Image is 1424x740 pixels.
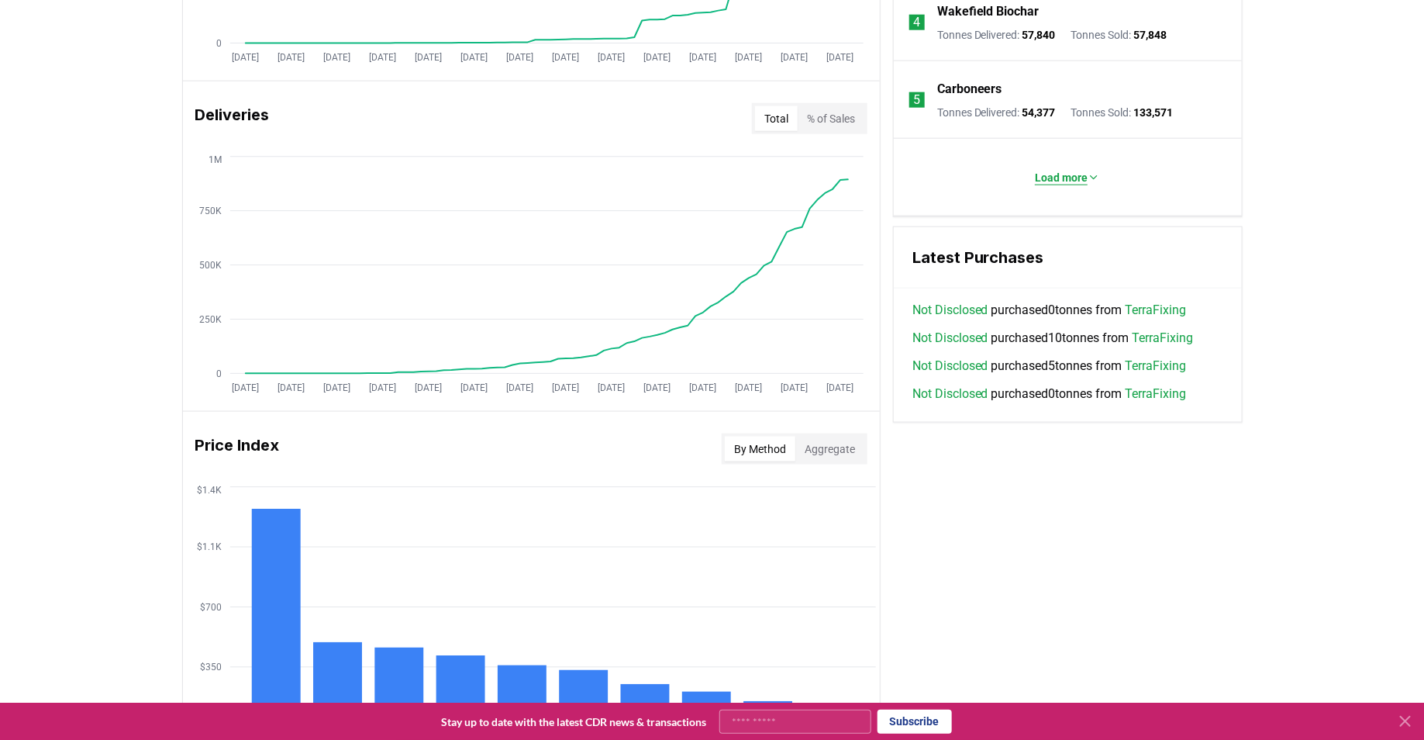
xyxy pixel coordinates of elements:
a: TerraFixing [1133,329,1194,348]
tspan: [DATE] [781,52,808,63]
tspan: [DATE] [415,52,442,63]
tspan: [DATE] [278,52,305,63]
tspan: [DATE] [506,382,533,393]
tspan: [DATE] [827,52,854,63]
tspan: [DATE] [643,52,671,63]
span: 57,840 [1022,29,1056,41]
tspan: [DATE] [323,382,350,393]
span: purchased 0 tonnes from [912,385,1187,403]
span: 133,571 [1134,106,1174,119]
span: 54,377 [1022,106,1056,119]
tspan: [DATE] [781,382,808,393]
tspan: [DATE] [598,52,625,63]
button: Aggregate [795,437,864,462]
tspan: [DATE] [460,52,488,63]
tspan: 0 [215,368,221,379]
tspan: [DATE] [232,382,259,393]
tspan: 250K [198,314,221,325]
tspan: [DATE] [827,382,854,393]
a: Not Disclosed [912,301,988,320]
p: Tonnes Delivered : [937,27,1056,43]
tspan: [DATE] [369,52,396,63]
tspan: [DATE] [506,52,533,63]
tspan: [DATE] [689,382,716,393]
a: Not Disclosed [912,329,988,348]
tspan: 500K [198,260,221,271]
p: Tonnes Sold : [1071,27,1167,43]
tspan: [DATE] [552,382,579,393]
p: Tonnes Sold : [1071,105,1174,120]
a: TerraFixing [1126,357,1187,375]
tspan: [DATE] [323,52,350,63]
tspan: [DATE] [415,382,442,393]
p: Tonnes Delivered : [937,105,1056,120]
a: TerraFixing [1126,301,1187,320]
a: Not Disclosed [912,357,988,375]
tspan: [DATE] [735,382,762,393]
button: Total [755,106,798,131]
span: 57,848 [1134,29,1167,41]
tspan: [DATE] [369,382,396,393]
span: purchased 10 tonnes from [912,329,1194,348]
h3: Deliveries [195,103,270,134]
tspan: [DATE] [552,52,579,63]
tspan: 750K [198,206,221,216]
p: Load more [1035,170,1088,185]
button: By Method [725,437,795,462]
button: Load more [1022,162,1112,193]
tspan: 0 [215,38,221,49]
h3: Price Index [195,434,280,465]
a: Not Disclosed [912,385,988,403]
span: purchased 5 tonnes from [912,357,1187,375]
tspan: [DATE] [689,52,716,63]
p: 5 [913,91,920,109]
a: TerraFixing [1126,385,1187,403]
tspan: $1.1K [196,542,221,553]
tspan: $1.4K [196,485,221,496]
tspan: [DATE] [735,52,762,63]
tspan: [DATE] [278,382,305,393]
span: purchased 0 tonnes from [912,301,1187,320]
button: % of Sales [798,106,864,131]
tspan: 1M [208,154,221,165]
tspan: [DATE] [460,382,488,393]
tspan: [DATE] [232,52,259,63]
tspan: [DATE] [598,382,625,393]
a: Carboneers [937,80,1002,99]
a: Wakefield Biochar [937,2,1040,21]
p: 4 [913,13,920,32]
tspan: $350 [199,662,221,673]
tspan: $700 [199,602,221,613]
tspan: [DATE] [643,382,671,393]
h3: Latest Purchases [912,246,1223,269]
